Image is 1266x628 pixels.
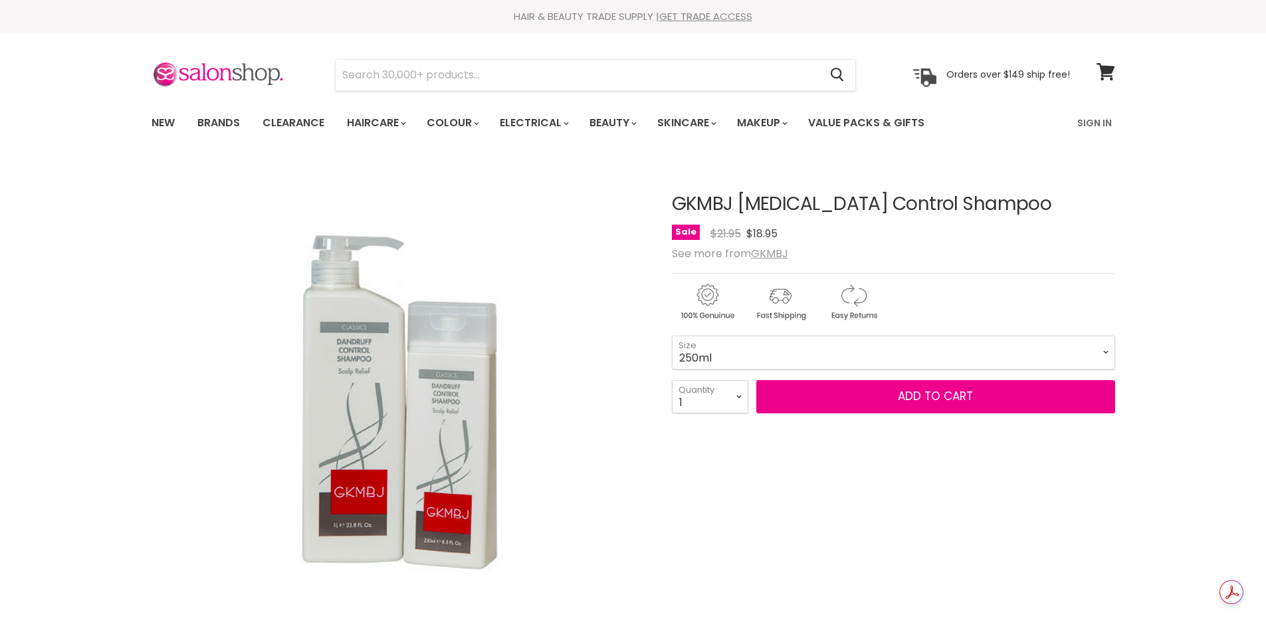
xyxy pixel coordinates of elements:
a: Sign In [1069,109,1120,137]
a: GET TRADE ACCESS [659,9,752,23]
span: Add to cart [898,388,973,404]
div: HAIR & BEAUTY TRADE SUPPLY | [135,10,1132,23]
span: $21.95 [710,226,741,241]
button: Search [820,60,855,90]
a: Clearance [253,109,334,137]
a: New [142,109,185,137]
a: Beauty [580,109,645,137]
a: Colour [417,109,487,137]
img: genuine.gif [672,282,742,322]
input: Search [336,60,820,90]
a: Brands [187,109,250,137]
a: Electrical [490,109,577,137]
a: GKMBJ [751,246,788,261]
nav: Main [135,104,1132,142]
ul: Main menu [142,104,1002,142]
span: See more from [672,246,788,261]
img: shipping.gif [745,282,815,322]
span: $18.95 [746,226,778,241]
span: Sale [672,225,700,240]
img: returns.gif [818,282,889,322]
a: Haircare [337,109,414,137]
p: Orders over $149 ship free! [946,68,1070,80]
form: Product [335,59,856,91]
select: Quantity [672,380,748,413]
button: Add to cart [756,380,1115,413]
a: Makeup [727,109,795,137]
a: Value Packs & Gifts [798,109,934,137]
a: Skincare [647,109,724,137]
h1: GKMBJ [MEDICAL_DATA] Control Shampoo [672,194,1115,215]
